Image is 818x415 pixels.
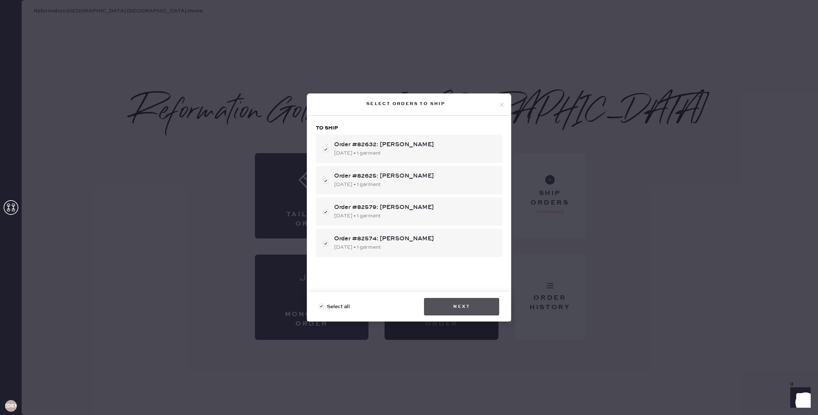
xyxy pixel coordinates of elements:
[334,181,496,189] div: [DATE] • 1 garment
[5,403,17,408] h3: [DEMOGRAPHIC_DATA]
[327,303,350,311] span: Select all
[783,382,815,414] iframe: Front Chat
[334,243,496,251] div: [DATE] • 1 garment
[334,234,496,243] div: Order #82574: [PERSON_NAME]
[334,149,496,157] div: [DATE] • 1 garment
[334,140,496,149] div: Order #82632: [PERSON_NAME]
[313,100,498,108] div: Select orders to ship
[334,203,496,212] div: Order #82579: [PERSON_NAME]
[334,172,496,181] div: Order #82625: [PERSON_NAME]
[316,124,502,132] h3: To ship
[334,212,496,220] div: [DATE] • 1 garment
[424,298,499,315] button: Next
